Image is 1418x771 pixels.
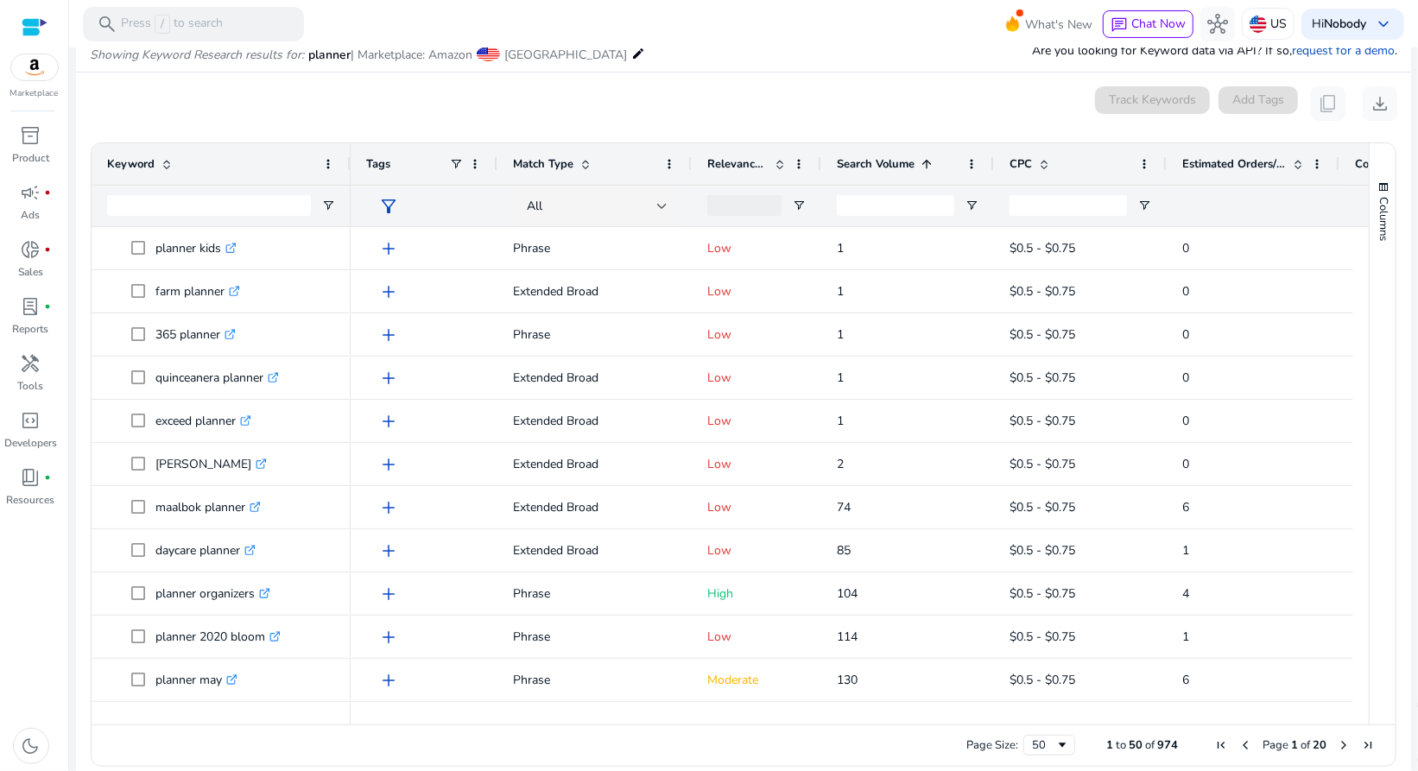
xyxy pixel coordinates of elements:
[837,156,915,172] span: Search Volume
[1010,542,1075,559] span: $0.5 - $0.75
[107,195,311,216] input: Keyword Filter Input
[837,326,844,343] span: 1
[1182,413,1189,429] span: 0
[18,264,43,280] p: Sales
[513,619,676,654] p: Phrase
[1129,737,1143,753] span: 50
[1010,156,1032,172] span: CPC
[155,576,270,611] p: planner organizers
[1131,16,1186,32] span: Chat Now
[155,231,237,266] p: planner kids
[1312,18,1366,30] p: Hi
[1361,738,1375,752] div: Last Page
[513,446,676,482] p: Extended Broad
[22,207,41,223] p: Ads
[11,54,58,80] img: amazon.svg
[1010,672,1075,688] span: $0.5 - $0.75
[837,672,858,688] span: 130
[707,533,806,568] p: Low
[837,195,954,216] input: Search Volume Filter Input
[1182,156,1286,172] span: Estimated Orders/Month
[513,156,573,172] span: Match Type
[1137,199,1151,212] button: Open Filter Menu
[155,662,237,698] p: planner may
[10,87,59,100] p: Marketplace
[1116,737,1126,753] span: to
[1376,197,1391,241] span: Columns
[1010,499,1075,515] span: $0.5 - $0.75
[1111,16,1128,34] span: chat
[966,737,1018,753] div: Page Size:
[45,189,52,196] span: fiber_manual_record
[837,370,844,386] span: 1
[707,317,806,352] p: Low
[1182,283,1189,300] span: 0
[1373,14,1394,35] span: keyboard_arrow_down
[13,321,49,337] p: Reports
[378,627,399,648] span: add
[1263,737,1288,753] span: Page
[1010,370,1075,386] span: $0.5 - $0.75
[378,325,399,345] span: add
[1023,735,1075,755] div: Page Size
[97,14,117,35] span: search
[1032,737,1055,753] div: 50
[378,238,399,259] span: add
[1324,16,1366,32] b: Nobody
[1238,738,1252,752] div: Previous Page
[707,705,806,741] p: Moderate
[12,150,49,166] p: Product
[1291,737,1298,753] span: 1
[1010,195,1127,216] input: CPC Filter Input
[1182,672,1189,688] span: 6
[1010,240,1075,256] span: $0.5 - $0.75
[378,411,399,432] span: add
[155,317,236,352] p: 365 planner
[7,492,55,508] p: Resources
[378,584,399,604] span: add
[837,283,844,300] span: 1
[378,281,399,302] span: add
[366,156,390,172] span: Tags
[45,303,52,310] span: fiber_manual_record
[837,456,844,472] span: 2
[837,542,851,559] span: 85
[155,619,281,654] p: planner 2020 bloom
[155,533,256,568] p: daycare planner
[513,533,676,568] p: Extended Broad
[155,15,170,34] span: /
[707,231,806,266] p: Low
[155,446,267,482] p: [PERSON_NAME]
[45,246,52,253] span: fiber_manual_record
[837,629,858,645] span: 114
[378,670,399,691] span: add
[1207,14,1228,35] span: hub
[513,490,676,525] p: Extended Broad
[308,47,351,63] span: planner
[1010,629,1075,645] span: $0.5 - $0.75
[4,435,57,451] p: Developers
[378,540,399,561] span: add
[1182,240,1189,256] span: 0
[504,47,627,63] span: [GEOGRAPHIC_DATA]
[21,125,41,146] span: inventory_2
[1157,737,1178,753] span: 974
[155,403,251,439] p: exceed planner
[1182,456,1189,472] span: 0
[1106,737,1113,753] span: 1
[513,231,676,266] p: Phrase
[1363,86,1397,121] button: download
[1182,542,1189,559] span: 1
[21,410,41,431] span: code_blocks
[1370,93,1390,114] span: download
[45,474,52,481] span: fiber_manual_record
[1103,10,1193,38] button: chatChat Now
[631,43,645,64] mat-icon: edit
[1200,7,1235,41] button: hub
[90,47,304,63] i: Showing Keyword Research results for:
[513,403,676,439] p: Extended Broad
[707,274,806,309] p: Low
[707,662,806,698] p: Moderate
[1010,283,1075,300] span: $0.5 - $0.75
[378,368,399,389] span: add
